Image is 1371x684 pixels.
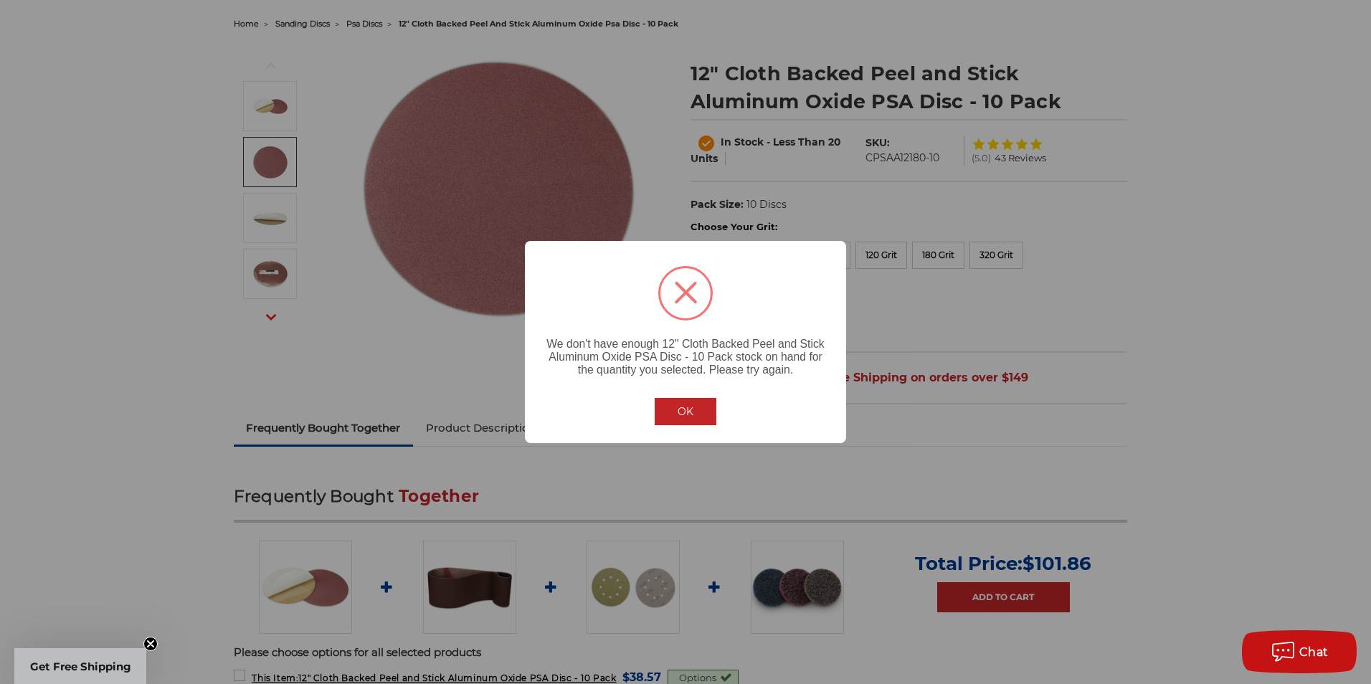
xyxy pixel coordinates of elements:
button: Chat [1242,630,1357,673]
span: Get Free Shipping [30,660,131,673]
span: Chat [1299,645,1329,659]
button: OK [655,398,716,425]
div: We don't have enough 12" Cloth Backed Peel and Stick Aluminum Oxide PSA Disc - 10 Pack stock on h... [525,326,846,379]
button: Close teaser [143,637,158,651]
